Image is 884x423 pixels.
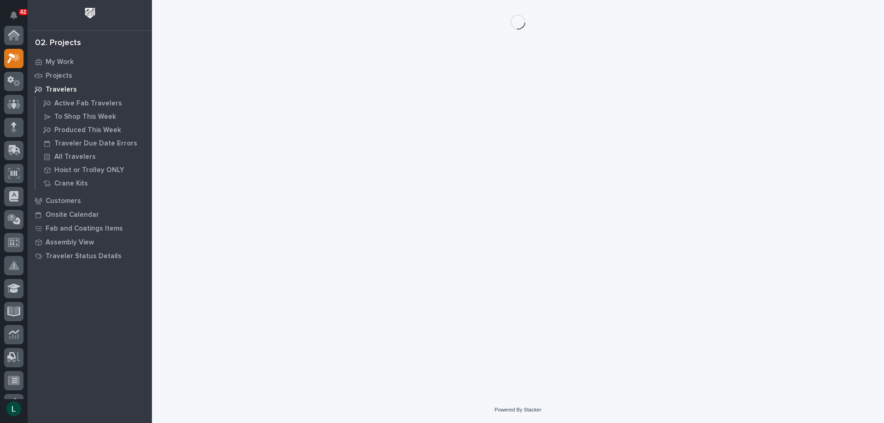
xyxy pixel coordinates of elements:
[28,55,152,69] a: My Work
[28,82,152,96] a: Travelers
[54,139,137,148] p: Traveler Due Date Errors
[28,69,152,82] a: Projects
[81,5,99,22] img: Workspace Logo
[54,153,96,161] p: All Travelers
[54,166,124,174] p: Hoist or Trolley ONLY
[28,235,152,249] a: Assembly View
[28,221,152,235] a: Fab and Coatings Items
[46,86,77,94] p: Travelers
[4,399,23,418] button: users-avatar
[46,58,74,66] p: My Work
[46,72,72,80] p: Projects
[35,177,152,190] a: Crane Kits
[28,249,152,263] a: Traveler Status Details
[28,194,152,208] a: Customers
[28,208,152,221] a: Onsite Calendar
[54,99,122,108] p: Active Fab Travelers
[35,150,152,163] a: All Travelers
[46,238,94,247] p: Assembly View
[35,97,152,110] a: Active Fab Travelers
[20,9,26,15] p: 42
[35,163,152,176] a: Hoist or Trolley ONLY
[35,38,81,48] div: 02. Projects
[46,197,81,205] p: Customers
[46,225,123,233] p: Fab and Coatings Items
[46,252,122,261] p: Traveler Status Details
[35,110,152,123] a: To Shop This Week
[54,113,116,121] p: To Shop This Week
[35,137,152,150] a: Traveler Due Date Errors
[494,407,541,412] a: Powered By Stacker
[12,11,23,26] div: Notifications42
[54,126,121,134] p: Produced This Week
[4,6,23,25] button: Notifications
[54,180,88,188] p: Crane Kits
[35,123,152,136] a: Produced This Week
[46,211,99,219] p: Onsite Calendar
